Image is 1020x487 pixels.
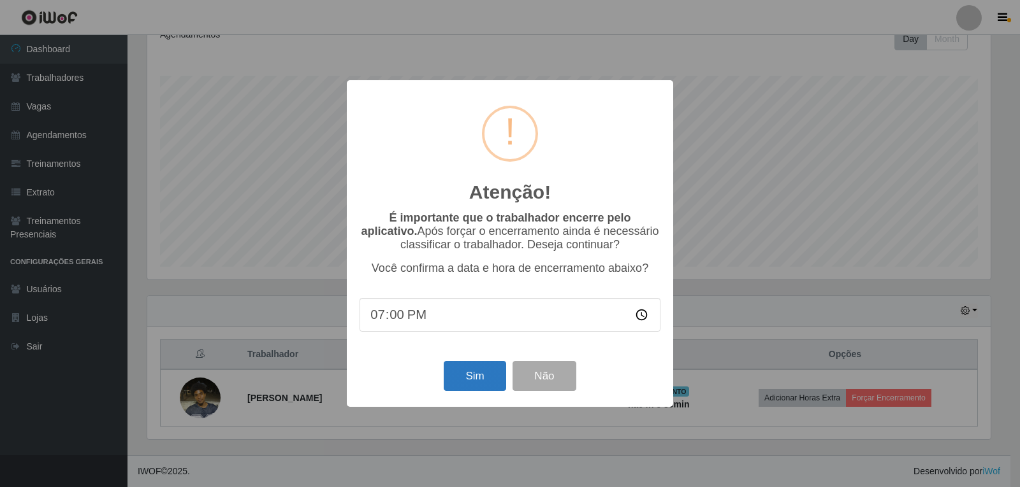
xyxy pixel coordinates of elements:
button: Sim [444,361,506,391]
button: Não [513,361,576,391]
h2: Atenção! [469,181,551,204]
p: Você confirma a data e hora de encerramento abaixo? [360,262,660,275]
b: É importante que o trabalhador encerre pelo aplicativo. [361,211,630,237]
p: Após forçar o encerramento ainda é necessário classificar o trabalhador. Deseja continuar? [360,211,660,251]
